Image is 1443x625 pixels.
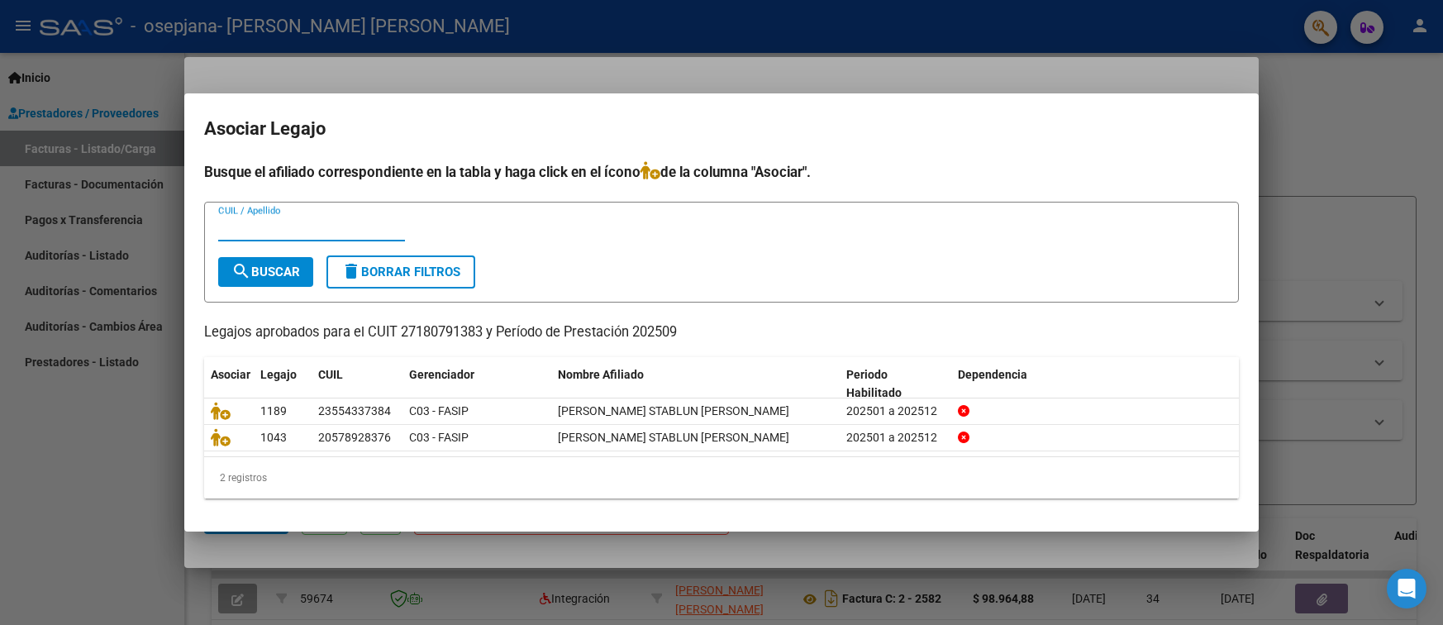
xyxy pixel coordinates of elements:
[558,431,789,444] span: MARTINEZ STABLUN MATEO JULIAN
[318,368,343,381] span: CUIL
[1387,569,1426,608] div: Open Intercom Messenger
[260,404,287,417] span: 1189
[951,357,1240,412] datatable-header-cell: Dependencia
[204,113,1239,145] h2: Asociar Legajo
[231,261,251,281] mat-icon: search
[318,402,391,421] div: 23554337384
[211,368,250,381] span: Asociar
[204,457,1239,499] div: 2 registros
[204,161,1239,183] h4: Busque el afiliado correspondiente en la tabla y haga click en el ícono de la columna "Asociar".
[341,261,361,281] mat-icon: delete
[218,257,313,287] button: Buscar
[312,357,402,412] datatable-header-cell: CUIL
[840,357,951,412] datatable-header-cell: Periodo Habilitado
[409,404,469,417] span: C03 - FASIP
[558,404,789,417] span: MARTINEZ STABLUN DELFINA JULIETA
[409,368,474,381] span: Gerenciador
[341,265,460,279] span: Borrar Filtros
[558,368,644,381] span: Nombre Afiliado
[846,428,945,447] div: 202501 a 202512
[846,368,902,400] span: Periodo Habilitado
[260,431,287,444] span: 1043
[551,357,840,412] datatable-header-cell: Nombre Afiliado
[409,431,469,444] span: C03 - FASIP
[204,322,1239,343] p: Legajos aprobados para el CUIT 27180791383 y Período de Prestación 202509
[846,402,945,421] div: 202501 a 202512
[326,255,475,289] button: Borrar Filtros
[204,357,254,412] datatable-header-cell: Asociar
[958,368,1027,381] span: Dependencia
[254,357,312,412] datatable-header-cell: Legajo
[260,368,297,381] span: Legajo
[402,357,551,412] datatable-header-cell: Gerenciador
[231,265,300,279] span: Buscar
[318,428,391,447] div: 20578928376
